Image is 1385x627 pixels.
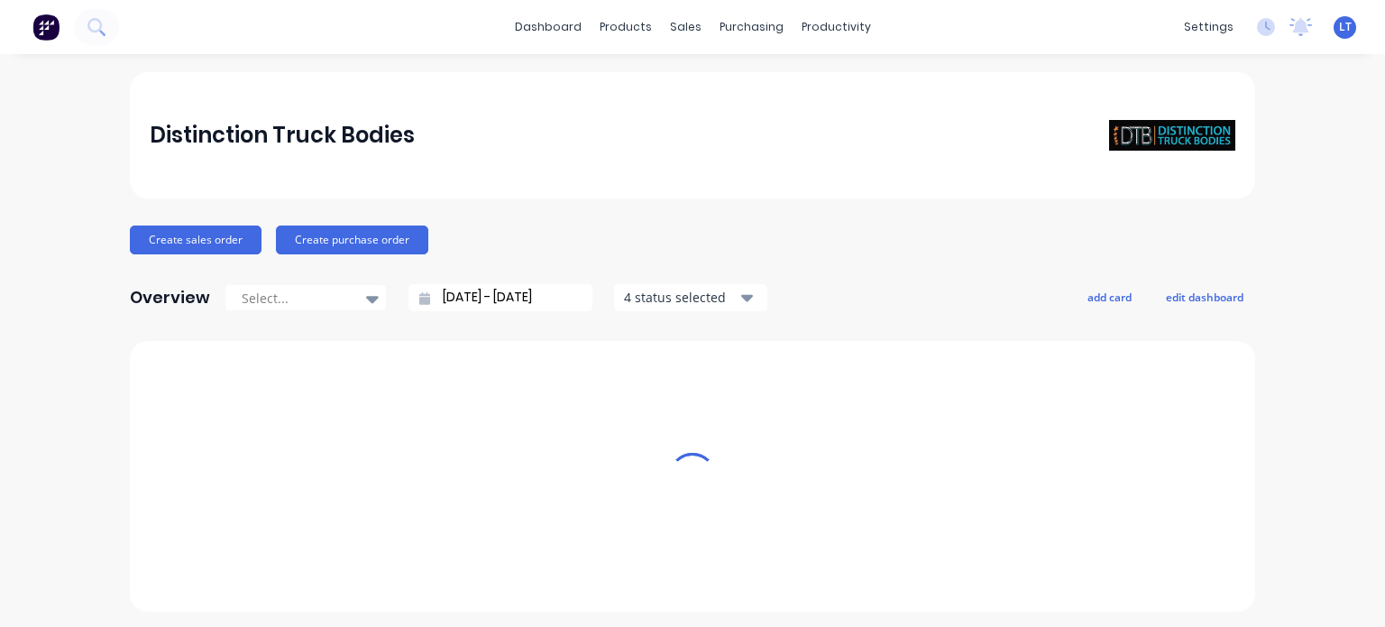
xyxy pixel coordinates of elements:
[506,14,591,41] a: dashboard
[711,14,793,41] div: purchasing
[32,14,60,41] img: Factory
[150,117,415,153] div: Distinction Truck Bodies
[1109,120,1235,152] img: Distinction Truck Bodies
[130,280,210,316] div: Overview
[1154,285,1255,309] button: edit dashboard
[661,14,711,41] div: sales
[130,226,261,254] button: Create sales order
[276,226,428,254] button: Create purchase order
[793,14,880,41] div: productivity
[1175,14,1243,41] div: settings
[1339,19,1352,35] span: LT
[614,284,767,311] button: 4 status selected
[624,288,738,307] div: 4 status selected
[1076,285,1143,309] button: add card
[591,14,661,41] div: products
